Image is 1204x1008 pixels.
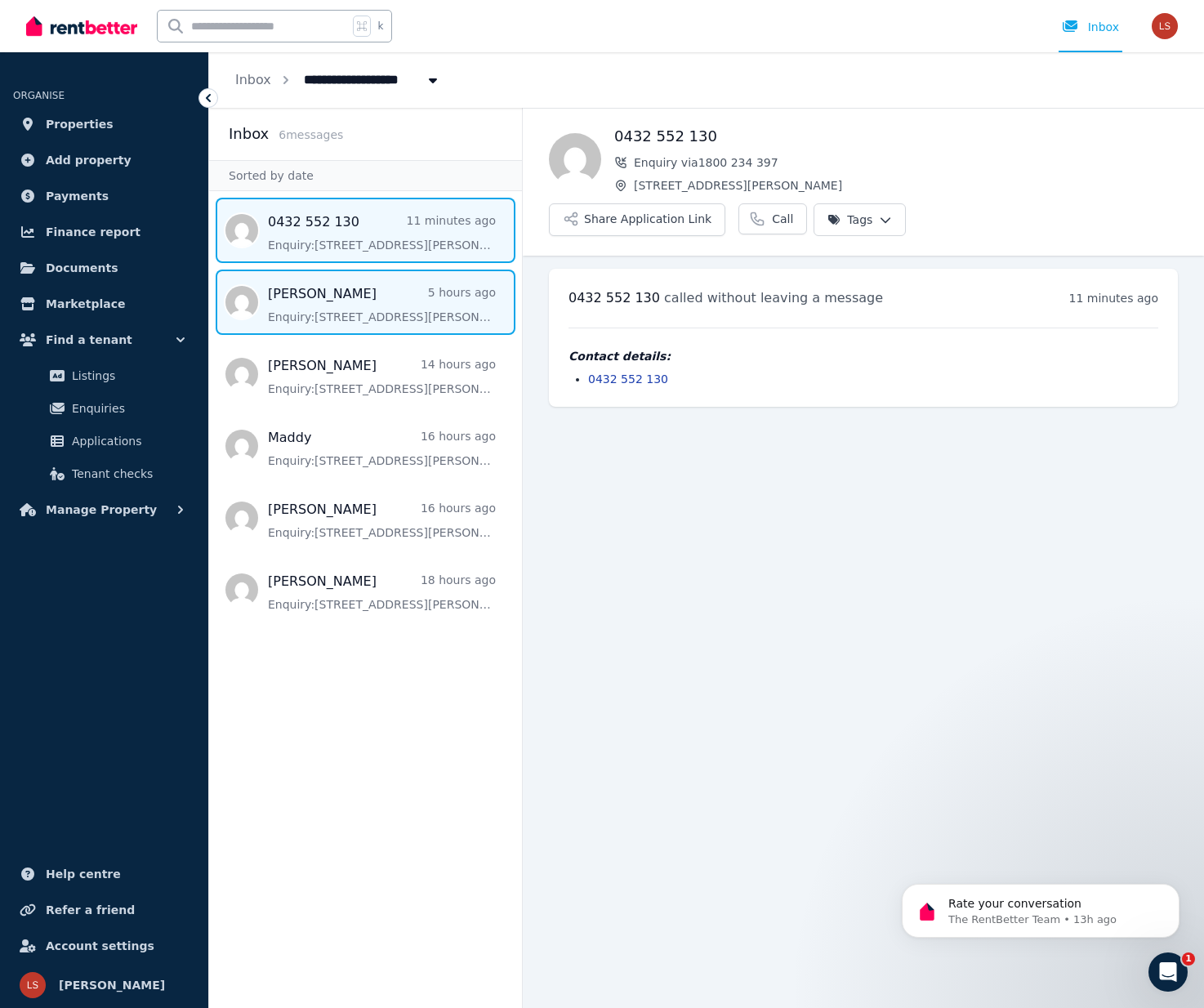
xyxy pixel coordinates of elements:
[1152,13,1178,39] img: Lauren Shead
[13,894,195,926] a: Refer a friend
[209,191,522,629] nav: Message list
[72,366,182,386] span: Listings
[46,258,118,278] span: Documents
[268,212,496,253] a: 0432 552 13011 minutes agoEnquiry:[STREET_ADDRESS][PERSON_NAME].
[72,464,182,484] span: Tenant checks
[279,128,343,141] span: 6 message s
[1148,952,1188,992] iframe: Intercom live chat
[1062,19,1119,35] div: Inbox
[13,288,195,320] a: Marketplace
[13,252,195,284] a: Documents
[72,399,182,418] span: Enquiries
[549,133,601,185] img: 0432 552 130
[13,90,65,101] span: ORGANISE
[569,290,660,306] span: 0432 552 130
[46,936,154,956] span: Account settings
[20,359,189,392] a: Listings
[827,212,872,228] span: Tags
[13,216,195,248] a: Finance report
[20,972,46,998] img: Lauren Shead
[26,14,137,38] img: RentBetter
[13,108,195,140] a: Properties
[20,457,189,490] a: Tenant checks
[229,123,269,145] h2: Inbox
[268,572,496,613] a: [PERSON_NAME]18 hours agoEnquiry:[STREET_ADDRESS][PERSON_NAME].
[1182,952,1195,966] span: 1
[877,850,1204,964] iframe: Intercom notifications message
[634,154,1178,171] span: Enquiry via 1800 234 397
[268,356,496,397] a: [PERSON_NAME]14 hours agoEnquiry:[STREET_ADDRESS][PERSON_NAME].
[268,284,496,325] a: [PERSON_NAME]5 hours agoEnquiry:[STREET_ADDRESS][PERSON_NAME].
[235,72,271,87] a: Inbox
[13,323,195,356] button: Find a tenant
[13,144,195,176] a: Add property
[268,428,496,469] a: Maddy16 hours agoEnquiry:[STREET_ADDRESS][PERSON_NAME].
[209,52,467,108] nav: Breadcrumb
[13,180,195,212] a: Payments
[46,500,157,520] span: Manage Property
[268,500,496,541] a: [PERSON_NAME]16 hours agoEnquiry:[STREET_ADDRESS][PERSON_NAME].
[549,203,725,236] button: Share Application Link
[569,348,1158,364] h4: Contact details:
[772,211,793,227] span: Call
[46,114,114,134] span: Properties
[46,294,125,314] span: Marketplace
[20,425,189,457] a: Applications
[46,330,132,350] span: Find a tenant
[588,372,668,386] a: 0432 552 130
[13,930,195,962] a: Account settings
[1069,292,1158,305] time: 11 minutes ago
[20,392,189,425] a: Enquiries
[13,858,195,890] a: Help centre
[46,150,132,170] span: Add property
[634,177,1178,194] span: [STREET_ADDRESS][PERSON_NAME]
[46,186,109,206] span: Payments
[46,864,121,884] span: Help centre
[209,160,522,191] div: Sorted by date
[46,900,135,920] span: Refer a friend
[59,975,165,995] span: [PERSON_NAME]
[377,20,383,33] span: k
[72,431,182,451] span: Applications
[614,125,1178,148] h1: 0432 552 130
[738,203,807,234] a: Call
[13,493,195,526] button: Manage Property
[46,222,140,242] span: Finance report
[814,203,906,236] button: Tags
[664,290,883,306] span: called without leaving a message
